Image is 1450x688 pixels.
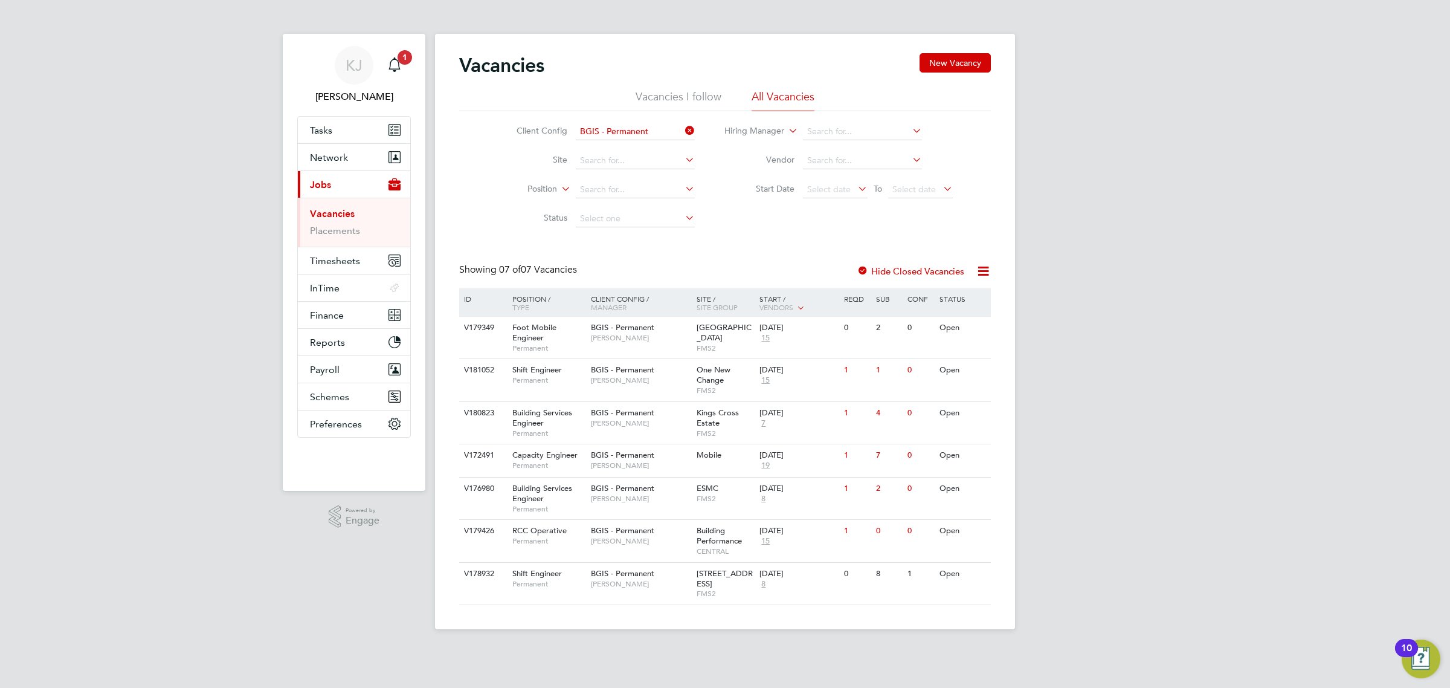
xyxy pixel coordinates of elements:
span: Manager [591,302,627,312]
span: Building Performance [697,525,742,546]
button: Schemes [298,383,410,410]
input: Search for... [576,181,695,198]
input: Search for... [803,123,922,140]
label: Site [498,154,567,165]
div: Reqd [841,288,872,309]
span: Permanent [512,343,585,353]
div: Site / [694,288,757,317]
div: [DATE] [759,408,838,418]
button: Timesheets [298,247,410,274]
span: 07 Vacancies [499,264,577,276]
button: Jobs [298,171,410,198]
span: Network [310,152,348,163]
div: Open [936,317,989,339]
label: Hide Closed Vacancies [857,265,964,277]
span: FMS2 [697,343,754,353]
span: BGIS - Permanent [591,450,654,460]
span: Jobs [310,179,331,190]
div: 2 [873,478,904,500]
span: [STREET_ADDRESS] [697,568,753,589]
span: Type [512,302,529,312]
span: Kings Cross Estate [697,407,739,428]
button: Network [298,144,410,170]
span: Permanent [512,504,585,514]
span: Permanent [512,536,585,546]
div: 4 [873,402,904,424]
span: BGIS - Permanent [591,365,654,375]
span: Permanent [512,461,585,470]
span: Timesheets [310,255,360,267]
img: fastbook-logo-retina.png [298,450,411,469]
div: 0 [873,520,904,542]
span: 1 [398,50,412,65]
span: ESMC [697,483,718,493]
div: 0 [904,478,936,500]
span: [PERSON_NAME] [591,536,691,546]
div: Showing [459,264,579,276]
span: Permanent [512,429,585,438]
label: Vendor [725,154,794,165]
div: 0 [841,563,872,585]
a: Tasks [298,117,410,143]
span: [PERSON_NAME] [591,375,691,385]
span: [PERSON_NAME] [591,418,691,428]
button: InTime [298,274,410,301]
span: Finance [310,310,344,321]
span: Engage [346,516,379,526]
div: Status [936,288,989,309]
span: InTime [310,282,340,294]
div: [DATE] [759,450,838,461]
div: 0 [904,444,936,467]
div: Open [936,359,989,381]
li: Vacancies I follow [636,89,721,111]
span: Tasks [310,125,332,136]
button: Payroll [298,356,410,383]
label: Start Date [725,183,794,194]
div: 0 [904,317,936,339]
a: Placements [310,225,360,236]
span: 15 [759,375,772,386]
div: V179349 [461,317,503,339]
label: Client Config [498,125,567,136]
div: 8 [873,563,904,585]
button: Open Resource Center, 10 new notifications [1402,640,1440,678]
div: Jobs [298,198,410,247]
span: Payroll [310,364,340,375]
div: Open [936,402,989,424]
div: 7 [873,444,904,467]
div: V172491 [461,444,503,467]
span: BGIS - Permanent [591,407,654,418]
a: Go to home page [297,450,411,469]
button: Finance [298,302,410,328]
span: 8 [759,494,767,504]
div: Open [936,478,989,500]
div: Open [936,520,989,542]
div: [DATE] [759,323,838,333]
div: 1 [873,359,904,381]
button: New Vacancy [920,53,991,73]
div: 0 [841,317,872,339]
span: Permanent [512,579,585,589]
div: 1 [841,444,872,467]
span: BGIS - Permanent [591,525,654,536]
div: V178932 [461,563,503,585]
div: V179426 [461,520,503,542]
input: Search for... [803,152,922,169]
span: 07 of [499,264,521,276]
span: 19 [759,461,772,471]
div: [DATE] [759,365,838,375]
span: BGIS - Permanent [591,568,654,579]
span: Preferences [310,418,362,430]
div: ID [461,288,503,309]
span: Capacity Engineer [512,450,578,460]
span: RCC Operative [512,525,567,536]
span: Mobile [697,450,721,460]
label: Position [488,183,557,195]
div: V181052 [461,359,503,381]
div: Position / [503,288,588,317]
div: 10 [1401,648,1412,664]
div: V176980 [461,478,503,500]
span: 15 [759,333,772,343]
span: 15 [759,536,772,547]
span: BGIS - Permanent [591,322,654,333]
